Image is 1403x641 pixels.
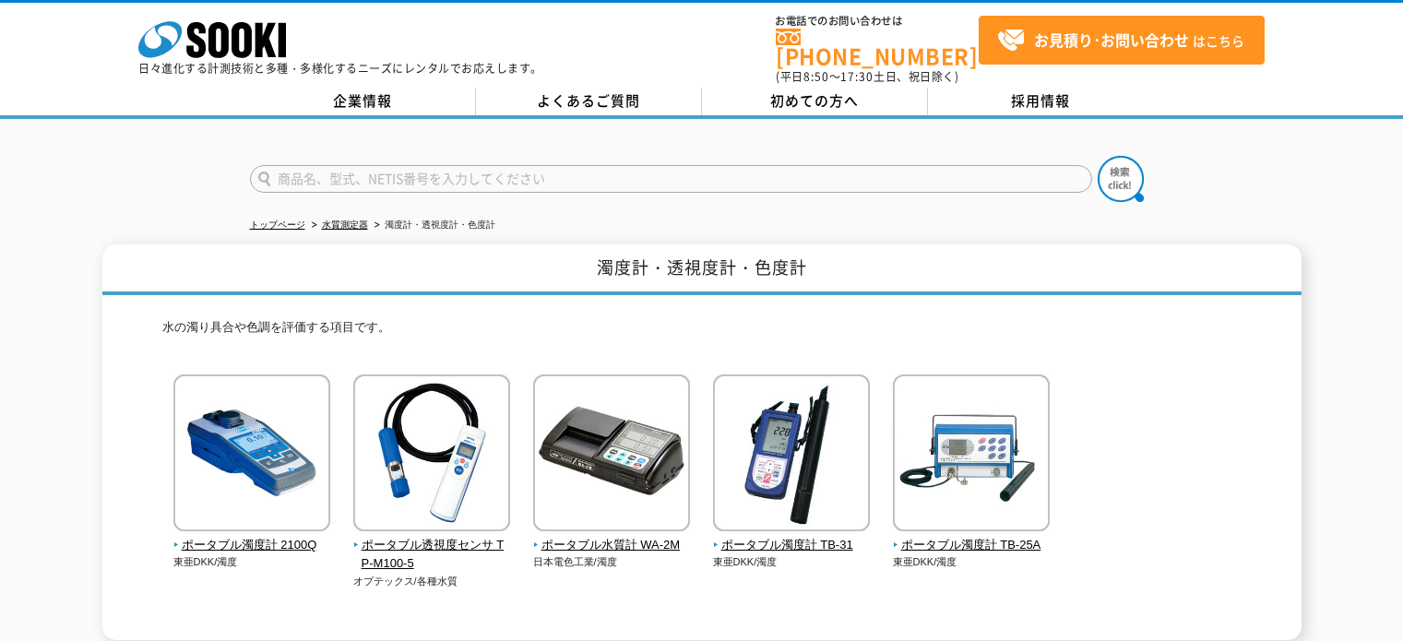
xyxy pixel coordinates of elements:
[776,16,979,27] span: お電話でのお問い合わせは
[713,536,871,555] span: ポータブル濁度計 TB-31
[353,518,511,574] a: ポータブル透視度センサ TP-M100-5
[770,90,859,111] span: 初めての方へ
[173,554,331,570] p: 東亜DKK/濁度
[371,216,495,235] li: 濁度計・透視度計・色度計
[776,29,979,66] a: [PHONE_NUMBER]
[173,374,330,536] img: ポータブル濁度計 2100Q
[533,518,691,555] a: ポータブル水質計 WA-2M
[979,16,1265,65] a: お見積り･お問い合わせはこちら
[102,244,1302,295] h1: 濁度計・透視度計・色度計
[1098,156,1144,202] img: btn_search.png
[250,165,1092,193] input: 商品名、型式、NETIS番号を入力してください
[250,88,476,115] a: 企業情報
[353,574,511,589] p: オプテックス/各種水質
[322,220,368,230] a: 水質測定器
[250,220,305,230] a: トップページ
[893,518,1051,555] a: ポータブル濁度計 TB-25A
[776,68,958,85] span: (平日 ～ 土日、祝日除く)
[702,88,928,115] a: 初めての方へ
[353,374,510,536] img: ポータブル透視度センサ TP-M100-5
[173,536,331,555] span: ポータブル濁度計 2100Q
[840,68,874,85] span: 17:30
[713,374,870,536] img: ポータブル濁度計 TB-31
[533,374,690,536] img: ポータブル水質計 WA-2M
[893,536,1051,555] span: ポータブル濁度計 TB-25A
[353,536,511,575] span: ポータブル透視度センサ TP-M100-5
[928,88,1154,115] a: 採用情報
[162,318,1242,347] p: 水の濁り具合や色調を評価する項目です。
[138,63,542,74] p: 日々進化する計測技術と多種・多様化するニーズにレンタルでお応えします。
[533,536,691,555] span: ポータブル水質計 WA-2M
[713,518,871,555] a: ポータブル濁度計 TB-31
[173,518,331,555] a: ポータブル濁度計 2100Q
[803,68,829,85] span: 8:50
[713,554,871,570] p: 東亜DKK/濁度
[893,374,1050,536] img: ポータブル濁度計 TB-25A
[1034,29,1189,51] strong: お見積り･お問い合わせ
[997,27,1244,54] span: はこちら
[893,554,1051,570] p: 東亜DKK/濁度
[476,88,702,115] a: よくあるご質問
[533,554,691,570] p: 日本電色工業/濁度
